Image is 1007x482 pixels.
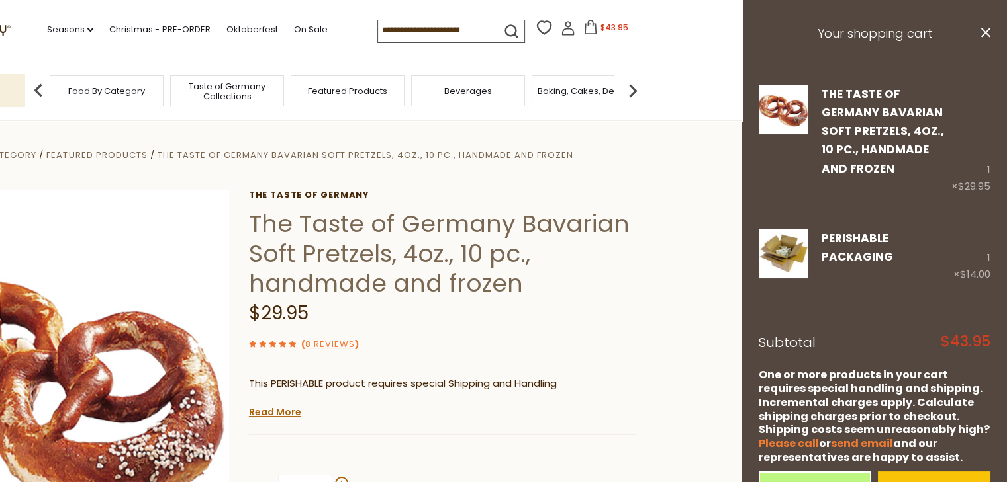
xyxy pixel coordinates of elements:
span: $29.95 [249,300,309,326]
a: Taste of Germany Collections [174,81,280,101]
a: The Taste of Germany [249,190,636,200]
a: Food By Category [68,86,145,96]
img: previous arrow [25,77,52,104]
div: 1 × [953,229,990,283]
a: Please call [759,436,819,451]
a: PERISHABLE Packaging [822,230,893,264]
a: On Sale [293,22,327,37]
p: This PERISHABLE product requires special Shipping and Handling [249,376,636,392]
img: next arrow [620,77,646,104]
a: The Taste of Germany Bavarian Soft Pretzels, 4oz., 10 pc., handmade and frozen [158,149,573,161]
a: Featured Products [308,86,387,96]
img: The Taste of Germany Bavarian Soft Pretzels, 4oz., 10 pc., handmade and frozen [759,85,808,134]
span: $14.00 [960,267,990,281]
a: Read More [249,405,301,419]
button: $43.95 [578,20,634,40]
img: PERISHABLE Packaging [759,229,808,278]
div: 1 × [951,85,990,195]
a: Christmas - PRE-ORDER [109,22,210,37]
a: Seasons [47,22,93,37]
a: Baking, Cakes, Desserts [538,86,640,96]
span: $29.95 [958,179,990,193]
a: Featured Products [46,149,147,161]
span: $43.95 [941,335,990,349]
li: We will ship this product in heat-protective packaging and ice. [262,402,636,419]
a: The Taste of Germany Bavarian Soft Pretzels, 4oz., 10 pc., handmade and frozen [822,86,944,177]
a: PERISHABLE Packaging [759,229,808,283]
a: The Taste of Germany Bavarian Soft Pretzels, 4oz., 10 pc., handmade and frozen [759,85,808,195]
a: Beverages [444,86,492,96]
a: send email [831,436,893,451]
a: 8 Reviews [305,338,355,352]
span: $43.95 [600,22,628,33]
div: One or more products in your cart requires special handling and shipping. Incremental charges app... [759,368,990,465]
span: ( ) [301,338,359,350]
span: Subtotal [759,333,816,352]
h1: The Taste of Germany Bavarian Soft Pretzels, 4oz., 10 pc., handmade and frozen [249,209,636,298]
a: Oktoberfest [226,22,277,37]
